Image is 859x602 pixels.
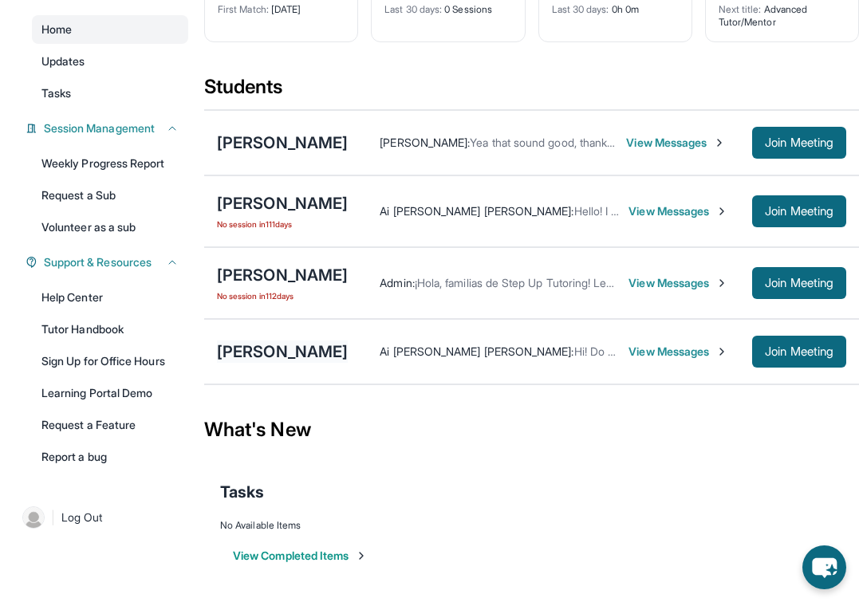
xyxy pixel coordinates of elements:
div: [PERSON_NAME] [217,132,348,154]
span: Log Out [61,510,103,525]
span: View Messages [628,203,720,219]
span: | [51,508,55,527]
span: Join Meeting [765,138,833,148]
span: Updates [41,53,85,69]
span: Join Meeting [765,207,833,216]
a: Request a Feature [32,411,188,439]
a: Request a Sub [32,181,188,210]
span: Next title : [719,3,762,15]
div: Students [204,74,859,109]
span: View Messages [626,135,720,151]
span: Session Management [44,120,155,136]
img: Chevron-Right [715,277,728,289]
a: Help Center [32,283,188,312]
div: [PERSON_NAME] [217,264,348,286]
span: No session in 111 days [217,218,348,230]
span: Join Meeting [765,278,833,288]
span: Ai [PERSON_NAME] [PERSON_NAME] : [380,204,573,218]
img: Chevron-Right [715,345,728,358]
span: Join Meeting [765,347,833,356]
a: Learning Portal Demo [32,379,188,407]
a: Home [32,15,188,44]
a: |Log Out [16,500,188,535]
span: Admin : [380,276,414,289]
span: Tasks [220,481,264,503]
button: chat-button [802,545,846,589]
span: Home [41,22,72,37]
a: Volunteer as a sub [32,213,188,242]
div: What's New [204,395,859,465]
button: Join Meeting [752,127,846,159]
div: [PERSON_NAME] [217,192,348,214]
button: Join Meeting [752,267,846,299]
a: Updates [32,47,188,76]
button: Session Management [37,120,179,136]
button: Join Meeting [752,195,846,227]
div: No Available Items [220,519,843,532]
span: First Match : [218,3,269,15]
span: No session in 112 days [217,289,348,302]
span: Last 30 days : [552,3,609,15]
button: View Completed Items [233,548,368,564]
button: Join Meeting [752,336,846,368]
img: Chevron-Right [713,136,726,149]
span: Yea that sound good, thank you! [470,136,631,149]
span: Tasks [41,85,71,101]
span: Ai [PERSON_NAME] [PERSON_NAME] : [380,344,573,358]
span: View Messages [628,275,720,291]
span: View Messages [628,344,720,360]
button: Support & Resources [37,254,179,270]
a: Tutor Handbook [32,315,188,344]
span: [PERSON_NAME] : [380,136,470,149]
a: Report a bug [32,443,188,471]
span: Last 30 days : [384,3,442,15]
a: Weekly Progress Report [32,149,188,178]
div: [PERSON_NAME] [217,340,348,363]
a: Tasks [32,79,188,108]
img: user-img [22,506,45,529]
img: Chevron-Right [715,205,728,218]
span: Support & Resources [44,254,152,270]
a: Sign Up for Office Hours [32,347,188,376]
